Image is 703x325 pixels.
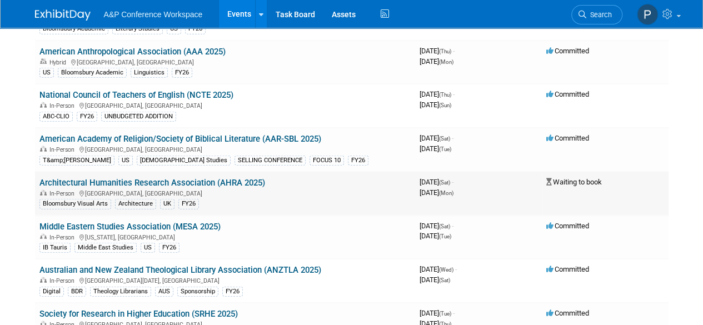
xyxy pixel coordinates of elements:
[39,287,64,297] div: Digital
[104,10,203,19] span: A&P Conference Workspace
[453,90,455,98] span: -
[77,112,97,122] div: FY26
[637,4,658,25] img: Paige Papandrea
[159,243,180,253] div: FY26
[420,222,453,230] span: [DATE]
[546,90,589,98] span: Committed
[439,48,451,54] span: (Thu)
[420,309,455,317] span: [DATE]
[39,134,321,144] a: American Academy of Religion/Society of Biblical Literature (AAR-SBL 2025)
[68,287,86,297] div: BDR
[453,47,455,55] span: -
[49,102,78,109] span: In-Person
[185,24,206,34] div: FY26
[74,243,137,253] div: Middle East Studies
[452,178,453,186] span: -
[39,112,73,122] div: ABC-CLIO
[439,190,453,196] span: (Mon)
[40,277,47,283] img: In-Person Event
[39,68,54,78] div: US
[439,267,453,273] span: (Wed)
[439,277,450,283] span: (Sat)
[546,134,589,142] span: Committed
[118,156,133,166] div: US
[115,199,156,209] div: Architecture
[90,287,151,297] div: Theology Librarians
[49,146,78,153] span: In-Person
[39,222,221,232] a: Middle Eastern Studies Association (MESA 2025)
[420,57,453,66] span: [DATE]
[420,144,451,153] span: [DATE]
[310,156,344,166] div: FOCUS 10
[101,112,176,122] div: UNBUDGETED ADDITION
[172,68,192,78] div: FY26
[546,222,589,230] span: Committed
[40,146,47,152] img: In-Person Event
[39,144,411,153] div: [GEOGRAPHIC_DATA], [GEOGRAPHIC_DATA]
[420,265,457,273] span: [DATE]
[39,309,238,319] a: Society for Research in Higher Education (SRHE 2025)
[420,276,450,284] span: [DATE]
[546,309,589,317] span: Committed
[58,68,127,78] div: Bloomsbury Academic
[39,57,411,66] div: [GEOGRAPHIC_DATA], [GEOGRAPHIC_DATA]
[131,68,168,78] div: Linguistics
[439,223,450,229] span: (Sat)
[49,59,69,66] span: Hybrid
[546,47,589,55] span: Committed
[571,5,622,24] a: Search
[453,309,455,317] span: -
[420,101,451,109] span: [DATE]
[439,146,451,152] span: (Tue)
[177,287,218,297] div: Sponsorship
[222,287,243,297] div: FY26
[39,24,108,34] div: Bloomsbury Academic
[439,92,451,98] span: (Thu)
[439,136,450,142] span: (Sat)
[439,233,451,239] span: (Tue)
[420,90,455,98] span: [DATE]
[39,243,71,253] div: IB Tauris
[39,199,111,209] div: Bloomsbury Visual Arts
[141,243,155,253] div: US
[49,190,78,197] span: In-Person
[348,156,368,166] div: FY26
[439,311,451,317] span: (Tue)
[39,178,265,188] a: Architectural Humanities Research Association (AHRA 2025)
[439,179,450,186] span: (Sat)
[39,265,321,275] a: Australian and New Zealand Theological Library Association (ANZTLA 2025)
[546,178,602,186] span: Waiting to book
[167,24,181,34] div: US
[420,47,455,55] span: [DATE]
[420,232,451,240] span: [DATE]
[160,199,174,209] div: UK
[49,234,78,241] span: In-Person
[235,156,306,166] div: SELLING CONFERENCE
[455,265,457,273] span: -
[137,156,231,166] div: [DEMOGRAPHIC_DATA] Studies
[420,178,453,186] span: [DATE]
[155,287,173,297] div: AUS
[40,59,47,64] img: Hybrid Event
[40,102,47,108] img: In-Person Event
[39,47,226,57] a: American Anthropological Association (AAA 2025)
[178,199,199,209] div: FY26
[39,156,114,166] div: T&amp;[PERSON_NAME]
[39,276,411,284] div: [GEOGRAPHIC_DATA][DATE], [GEOGRAPHIC_DATA]
[439,59,453,65] span: (Mon)
[420,188,453,197] span: [DATE]
[39,90,233,100] a: National Council of Teachers of English (NCTE 2025)
[49,277,78,284] span: In-Person
[420,134,453,142] span: [DATE]
[40,234,47,239] img: In-Person Event
[39,232,411,241] div: [US_STATE], [GEOGRAPHIC_DATA]
[586,11,612,19] span: Search
[452,222,453,230] span: -
[39,188,411,197] div: [GEOGRAPHIC_DATA], [GEOGRAPHIC_DATA]
[546,265,589,273] span: Committed
[439,102,451,108] span: (Sun)
[452,134,453,142] span: -
[35,9,91,21] img: ExhibitDay
[39,101,411,109] div: [GEOGRAPHIC_DATA], [GEOGRAPHIC_DATA]
[40,190,47,196] img: In-Person Event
